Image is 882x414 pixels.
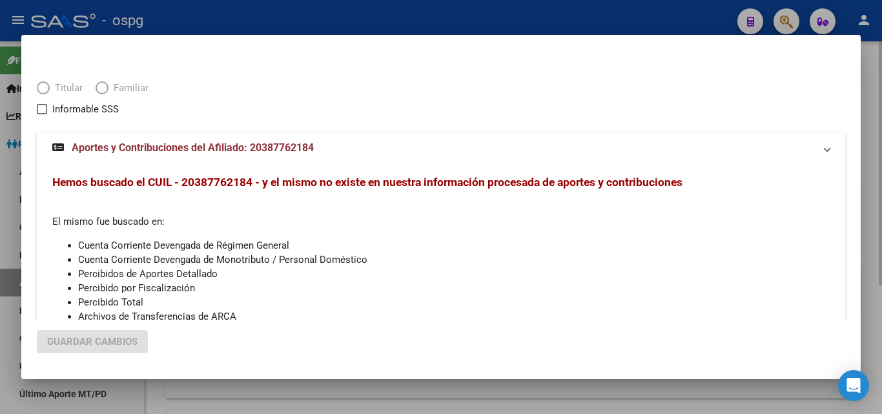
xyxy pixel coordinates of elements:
[37,85,161,96] mat-radio-group: Elija una opción
[47,336,138,347] span: Guardar Cambios
[78,309,830,324] li: Archivos de Transferencias de ARCA
[78,238,830,253] li: Cuenta Corriente Devengada de Régimen General
[72,141,314,154] span: Aportes y Contribuciones del Afiliado: 20387762184
[78,295,830,309] li: Percibido Total
[37,163,845,388] div: Aportes y Contribuciones del Afiliado: 20387762184
[50,81,83,96] span: Titular
[78,281,830,295] li: Percibido por Fiscalización
[52,101,119,117] span: Informable SSS
[37,132,845,163] mat-expansion-panel-header: Aportes y Contribuciones del Afiliado: 20387762184
[838,370,869,401] div: Open Intercom Messenger
[78,267,830,281] li: Percibidos de Aportes Detallado
[37,330,148,353] button: Guardar Cambios
[52,175,830,367] div: El mismo fue buscado en:
[78,253,830,267] li: Cuenta Corriente Devengada de Monotributo / Personal Doméstico
[52,176,682,189] span: Hemos buscado el CUIL - 20387762184 - y el mismo no existe en nuestra información procesada de ap...
[108,81,149,96] span: Familiar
